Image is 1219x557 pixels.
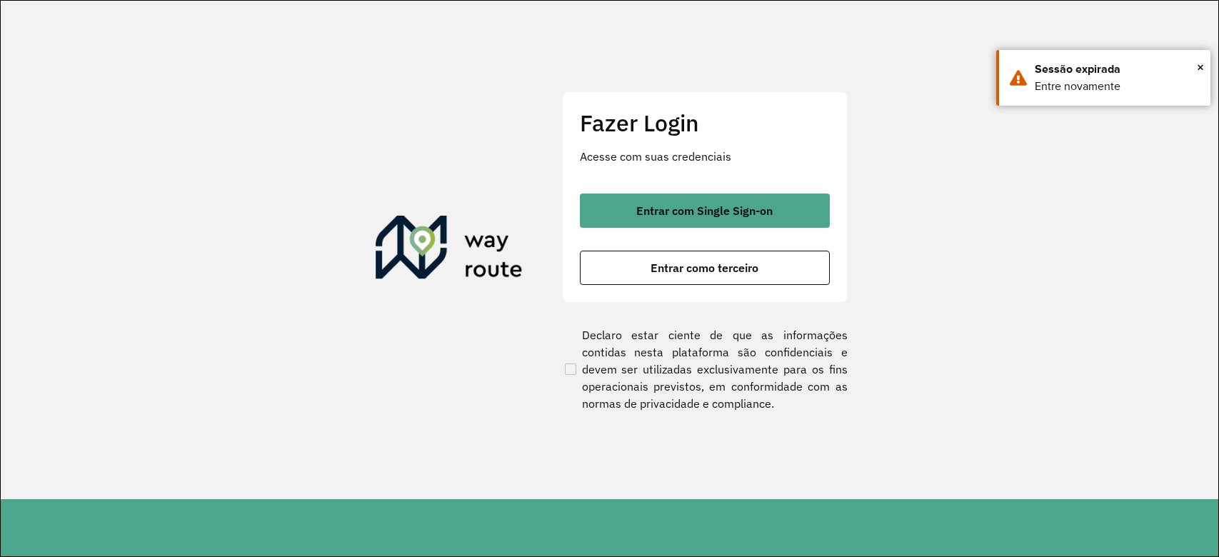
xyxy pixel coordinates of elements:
span: Entrar com Single Sign-on [636,205,773,216]
img: Roteirizador AmbevTech [376,216,523,284]
div: Sessão expirada [1035,61,1200,78]
label: Declaro estar ciente de que as informações contidas nesta plataforma são confidenciais e devem se... [562,326,848,412]
span: Entrar como terceiro [651,262,758,274]
button: Close [1197,56,1204,78]
div: Entre novamente [1035,78,1200,95]
button: button [580,251,830,285]
h2: Fazer Login [580,109,830,136]
p: Acesse com suas credenciais [580,148,830,165]
button: button [580,194,830,228]
span: × [1197,56,1204,78]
